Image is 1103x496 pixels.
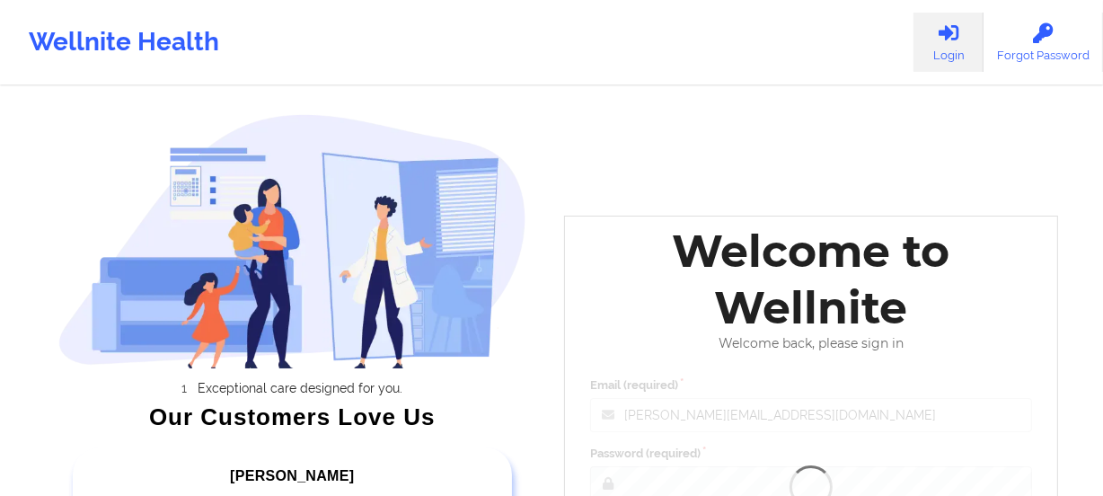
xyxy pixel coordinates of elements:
img: wellnite-auth-hero_200.c722682e.png [58,113,527,368]
div: Welcome to Wellnite [578,223,1045,336]
span: [PERSON_NAME] [230,468,354,483]
a: Forgot Password [984,13,1103,72]
li: Exceptional care designed for you. [74,381,526,395]
a: Login [913,13,984,72]
div: Welcome back, please sign in [578,336,1045,351]
div: Our Customers Love Us [58,408,527,426]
